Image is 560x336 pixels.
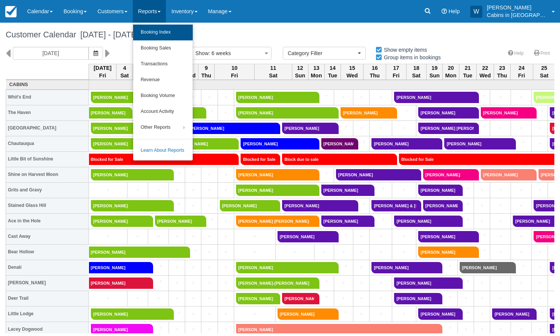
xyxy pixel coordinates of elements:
a: [PERSON_NAME] [91,324,148,335]
a: [PERSON_NAME] [91,123,169,134]
a: [PERSON_NAME] [91,216,148,227]
th: 22 Wed [476,64,494,80]
a: + [169,200,183,208]
a: + [220,93,232,101]
a: + [171,264,183,271]
a: + [355,233,367,240]
h1: Customer Calendar [6,30,554,39]
a: [PERSON_NAME] [171,138,234,150]
a: + [534,264,546,271]
a: + [148,324,167,332]
a: + [91,294,125,302]
span: [DATE] - [DATE] [76,30,139,39]
a: + [336,248,351,256]
a: + [171,279,183,287]
th: 10 Fri [215,64,255,80]
th: [GEOGRAPHIC_DATA] [6,120,89,136]
th: 4 Sat [117,64,133,80]
th: Denali [6,260,89,275]
a: + [392,107,414,115]
img: checkfront-main-nav-mini-logo.png [5,6,17,17]
a: + [355,279,367,287]
a: [PERSON_NAME] [418,107,474,119]
a: [PERSON_NAME] [423,200,458,211]
a: [PERSON_NAME] [187,123,275,134]
th: 12 Sun [292,64,308,80]
a: [PERSON_NAME] [236,92,315,103]
th: Little Bit of Sunshine [6,151,89,167]
a: [PERSON_NAME] [460,262,511,273]
th: The Haven [6,105,89,120]
a: + [203,325,215,333]
a: [PERSON_NAME] [236,185,315,196]
a: Blocked for Sale [89,154,234,165]
a: [PERSON_NAME] [418,231,474,242]
a: [PERSON_NAME] [91,138,148,150]
a: + [371,279,390,287]
a: [PERSON_NAME] [418,247,474,258]
a: + [169,169,183,177]
a: + [476,294,488,302]
a: + [534,279,546,287]
a: Learn About Reports [133,143,193,159]
span: : 6 weeks [209,50,231,56]
th: 11 Sat [255,64,292,80]
label: Show empty items [375,44,432,55]
a: + [532,107,546,115]
th: Shine on Harvest Moon [6,167,89,182]
a: [PERSON_NAME] [321,138,353,150]
a: + [458,200,472,208]
a: [PERSON_NAME] [236,324,438,335]
a: [PERSON_NAME] [394,277,457,289]
a: + [355,264,367,271]
a: [PERSON_NAME] [444,138,511,150]
span: Group items in bookings [375,54,447,60]
th: Chautauqua [6,136,89,151]
a: [PERSON_NAME] [282,200,353,211]
a: [PERSON_NAME] [394,216,457,227]
a: + [220,233,232,240]
a: + [492,279,509,287]
a: + [187,93,199,101]
a: Blocked for Sale [241,154,275,165]
a: + [187,310,199,318]
a: + [513,233,529,240]
a: + [474,92,488,100]
a: [PERSON_NAME] [91,200,169,211]
a: [PERSON_NAME] [89,107,127,119]
a: + [220,248,232,256]
a: + [187,186,199,194]
p: [PERSON_NAME] [487,4,547,11]
a: + [492,202,509,210]
th: Deer Trail [6,291,89,306]
a: + [532,308,546,316]
a: + [437,293,456,301]
button: Category Filter [283,47,366,60]
button: Show: 6 weeks [190,47,272,60]
a: + [203,294,215,302]
a: + [492,248,509,256]
th: Stained Glass Hill [6,198,89,213]
a: + [492,325,509,333]
a: [PERSON_NAME] [371,262,437,273]
a: + [236,233,273,240]
a: + [91,186,125,194]
a: + [336,93,351,101]
a: + [513,186,529,194]
a: [PERSON_NAME] [89,277,148,289]
a: [PERSON_NAME] [321,185,370,196]
a: + [476,279,488,287]
a: + [91,233,125,240]
a: + [203,171,215,179]
a: + [203,279,215,287]
a: [PERSON_NAME] [341,107,392,119]
a: + [185,247,199,254]
a: + [513,202,529,210]
a: + [220,294,232,302]
ul: Reports [133,23,193,161]
a: [PERSON_NAME] [PERSON_NAME] [236,216,315,227]
a: + [492,233,509,240]
a: + [513,294,529,302]
a: + [355,310,367,318]
a: Cabins [8,81,87,88]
